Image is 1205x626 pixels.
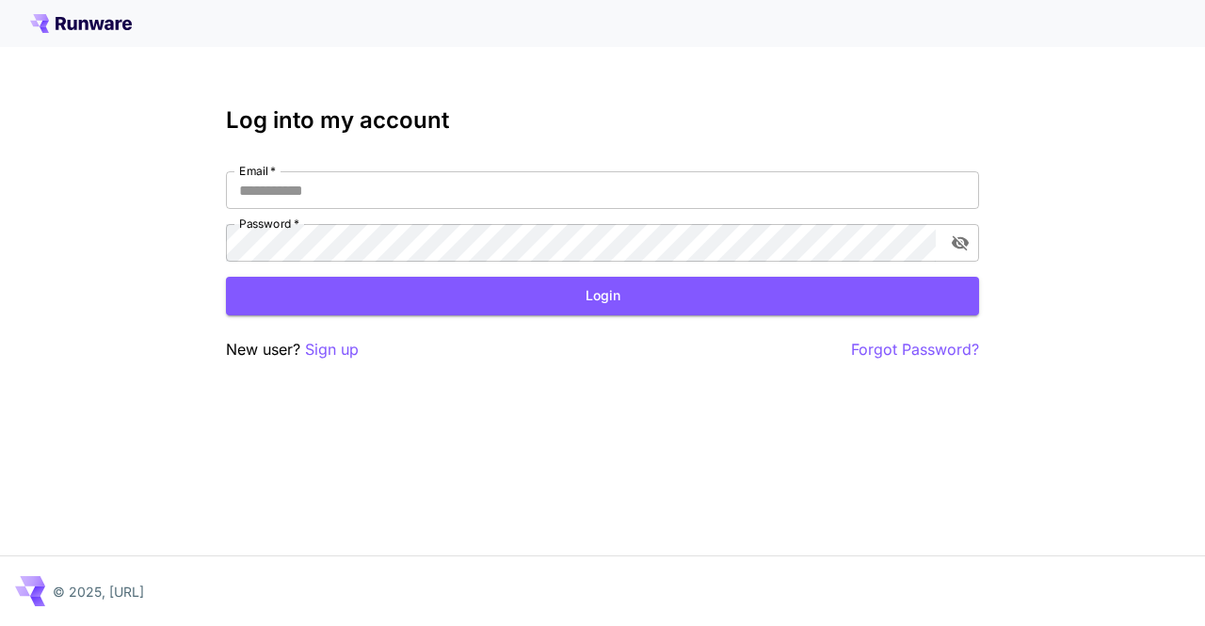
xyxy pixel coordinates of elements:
[239,163,276,179] label: Email
[239,216,299,232] label: Password
[943,226,977,260] button: toggle password visibility
[226,338,359,361] p: New user?
[226,107,979,134] h3: Log into my account
[226,277,979,315] button: Login
[851,338,979,361] button: Forgot Password?
[53,582,144,602] p: © 2025, [URL]
[305,338,359,361] button: Sign up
